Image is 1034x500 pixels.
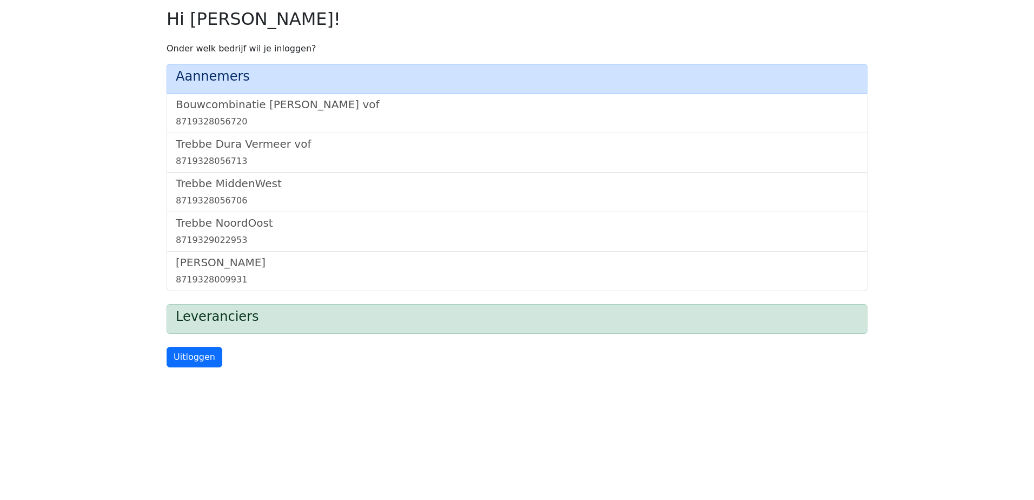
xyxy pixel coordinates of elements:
[176,309,858,325] h4: Leveranciers
[176,69,858,84] h4: Aannemers
[176,115,858,128] div: 8719328056720
[176,137,858,150] h5: Trebbe Dura Vermeer vof
[176,256,858,269] h5: [PERSON_NAME]
[176,98,858,111] h5: Bouwcombinatie [PERSON_NAME] vof
[176,234,858,247] div: 8719329022953
[176,216,858,229] h5: Trebbe NoordOost
[176,98,858,128] a: Bouwcombinatie [PERSON_NAME] vof8719328056720
[176,177,858,207] a: Trebbe MiddenWest8719328056706
[167,347,222,367] a: Uitloggen
[167,42,867,55] p: Onder welk bedrijf wil je inloggen?
[167,9,867,29] h2: Hi [PERSON_NAME]!
[176,194,858,207] div: 8719328056706
[176,137,858,168] a: Trebbe Dura Vermeer vof8719328056713
[176,273,858,286] div: 8719328009931
[176,256,858,286] a: [PERSON_NAME]8719328009931
[176,155,858,168] div: 8719328056713
[176,177,858,190] h5: Trebbe MiddenWest
[176,216,858,247] a: Trebbe NoordOost8719329022953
